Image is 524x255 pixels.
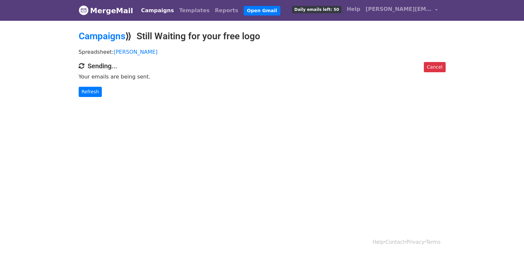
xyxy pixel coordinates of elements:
[344,3,363,16] a: Help
[79,4,133,17] a: MergeMail
[385,239,405,245] a: Contact
[363,3,440,18] a: [PERSON_NAME][EMAIL_ADDRESS][DOMAIN_NAME]
[139,4,177,17] a: Campaigns
[79,48,446,55] p: Spreadsheet:
[114,49,158,55] a: [PERSON_NAME]
[212,4,241,17] a: Reports
[426,239,440,245] a: Terms
[491,223,524,255] iframe: Chat Widget
[177,4,212,17] a: Templates
[244,6,280,16] a: Open Gmail
[366,5,432,13] span: [PERSON_NAME][EMAIL_ADDRESS][DOMAIN_NAME]
[289,3,344,16] a: Daily emails left: 50
[373,239,384,245] a: Help
[406,239,424,245] a: Privacy
[79,73,446,80] p: Your emails are being sent.
[79,62,446,70] h4: Sending...
[292,6,341,13] span: Daily emails left: 50
[79,87,102,97] a: Refresh
[79,31,446,42] h2: ⟫ Still Waiting for your free logo
[424,62,445,72] a: Cancel
[79,31,125,42] a: Campaigns
[79,5,89,15] img: MergeMail logo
